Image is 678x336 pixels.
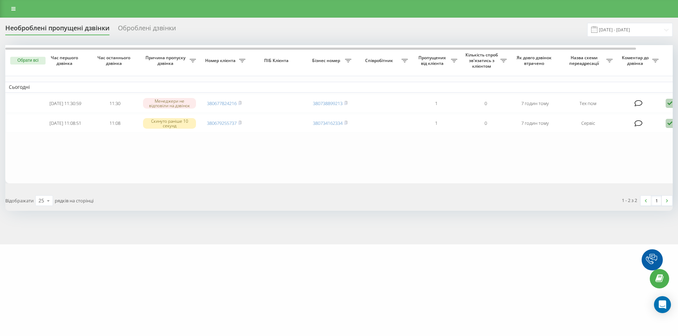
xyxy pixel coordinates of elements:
td: 0 [461,94,510,113]
td: 7 годин тому [510,94,560,113]
div: Open Intercom Messenger [654,296,671,313]
span: Час останнього дзвінка [96,55,134,66]
span: Відображати [5,197,34,204]
a: 380738899213 [313,100,343,106]
div: 1 - 2 з 2 [622,197,637,204]
a: 1 [651,196,662,206]
span: Пропущених від клієнта [415,55,451,66]
a: 380679255737 [207,120,237,126]
td: 0 [461,114,510,133]
td: 1 [411,114,461,133]
td: Сервіс [560,114,616,133]
span: Кількість спроб зв'язатись з клієнтом [464,52,500,69]
div: Необроблені пропущені дзвінки [5,24,109,35]
a: 380677824216 [207,100,237,106]
td: 1 [411,94,461,113]
td: 7 годин тому [510,114,560,133]
td: [DATE] 11:08:51 [41,114,90,133]
div: 25 [38,197,44,204]
span: Назва схеми переадресації [563,55,606,66]
div: Оброблені дзвінки [118,24,176,35]
td: [DATE] 11:30:59 [41,94,90,113]
span: Причина пропуску дзвінка [143,55,190,66]
a: 380734162334 [313,120,343,126]
span: Бізнес номер [309,58,345,63]
span: Як довго дзвінок втрачено [516,55,554,66]
td: 11:08 [90,114,139,133]
span: Номер клієнта [203,58,239,63]
button: Обрати всі [10,57,46,65]
span: рядків на сторінці [55,197,94,204]
div: Скинуто раніше 10 секунд [143,118,196,129]
div: Менеджери не відповіли на дзвінок [143,98,196,109]
span: Співробітник [358,58,402,63]
td: 11:30 [90,94,139,113]
span: Коментар до дзвінка [620,55,652,66]
span: Час першого дзвінка [46,55,84,66]
td: Тех пом [560,94,616,113]
span: ПІБ Клієнта [255,58,299,63]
